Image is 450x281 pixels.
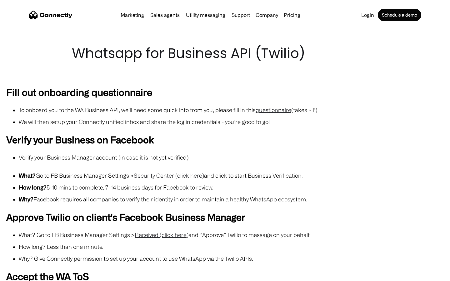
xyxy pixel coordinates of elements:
a: Support [229,12,252,17]
a: Marketing [118,12,147,17]
aside: Language selected: English [6,270,37,279]
li: Verify your Business Manager account (in case it is not yet verified) [19,153,444,162]
li: We will then setup your Connectly unified inbox and share the log in credentials - you’re good to... [19,117,444,126]
a: Schedule a demo [378,9,421,21]
a: Login [359,12,377,17]
a: Security Center (click here) [134,172,204,179]
li: To onboard you to the WA Business API, we’ll need some quick info from you, please fill in this (... [19,106,444,114]
strong: How long? [19,184,47,190]
a: Received (click here) [135,232,188,238]
strong: Approve Twilio on client's Facebook Business Manager [6,212,245,222]
a: Utility messaging [183,12,228,17]
div: Company [256,11,278,19]
li: Why? Give Connectly permission to set up your account to use WhatsApp via the Twilio APIs. [19,254,444,263]
li: 5-10 mins to complete, 7-14 business days for Facebook to review. [19,183,444,192]
strong: Fill out onboarding questionnaire [6,87,152,97]
h1: Whatsapp for Business API (Twilio) [72,44,378,63]
strong: Verify your Business on Facebook [6,134,154,145]
div: Company [254,11,280,19]
a: Sales agents [148,12,182,17]
strong: Why? [19,196,33,202]
li: Go to FB Business Manager Settings > and click to start Business Verification. [19,171,444,180]
a: questionnaire [256,107,291,113]
a: home [29,10,72,20]
li: What? Go to FB Business Manager Settings > and “Approve” Twilio to message on your behalf. [19,230,444,239]
strong: What? [19,172,36,179]
a: Pricing [281,12,303,17]
li: Facebook requires all companies to verify their identity in order to maintain a healthy WhatsApp ... [19,195,444,204]
ul: Language list [12,270,37,279]
li: How long? Less than one minute. [19,242,444,251]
